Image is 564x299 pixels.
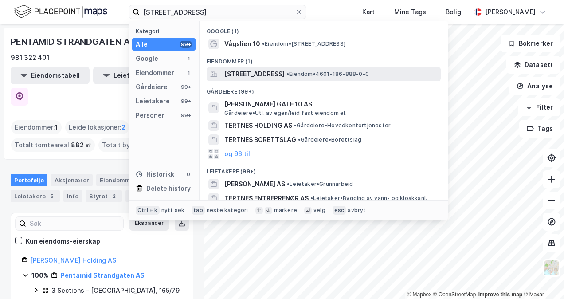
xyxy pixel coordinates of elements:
[26,217,123,230] input: Søk
[51,285,180,296] div: 3 Sections - [GEOGRAPHIC_DATA], 165/79
[86,190,122,202] div: Styret
[11,52,50,63] div: 981 322 401
[224,134,296,145] span: TERTNES BORETTSLAG
[207,207,248,214] div: neste kategori
[501,35,560,52] button: Bokmerker
[136,53,158,64] div: Google
[129,216,169,231] button: Ekspander
[287,181,290,187] span: •
[224,120,292,131] span: TERTNES HOLDING AS
[348,207,366,214] div: avbryt
[136,39,148,50] div: Alle
[161,207,185,214] div: nytt søk
[125,190,186,202] div: Transaksjoner
[518,98,560,116] button: Filter
[136,96,170,106] div: Leietakere
[433,291,476,298] a: OpenStreetMap
[519,120,560,138] button: Tags
[185,69,192,76] div: 1
[446,7,461,17] div: Bolig
[298,136,361,143] span: Gårdeiere • Borettslag
[180,41,192,48] div: 99+
[121,122,125,133] span: 2
[262,40,345,47] span: Eiendom • [STREET_ADDRESS]
[30,256,116,264] a: [PERSON_NAME] Holding AS
[310,195,313,201] span: •
[26,236,100,247] div: Kun eiendoms-eierskap
[11,67,90,84] button: Eiendomstabell
[224,179,285,189] span: [PERSON_NAME] AS
[506,56,560,74] button: Datasett
[294,122,391,129] span: Gårdeiere • Hovedkontortjenester
[136,110,164,121] div: Personer
[185,171,192,178] div: 0
[224,69,285,79] span: [STREET_ADDRESS]
[136,169,174,180] div: Historikk
[362,7,375,17] div: Kart
[313,207,325,214] div: velg
[294,122,297,129] span: •
[192,206,205,215] div: tab
[136,28,196,35] div: Kategori
[310,195,427,202] span: Leietaker • Bygging av vann- og kloakkanl.
[180,83,192,90] div: 99+
[298,136,301,143] span: •
[224,110,347,117] span: Gårdeiere • Utl. av egen/leid fast eiendom el.
[11,190,60,202] div: Leietakere
[333,206,346,215] div: esc
[520,256,564,299] div: Kontrollprogram for chat
[224,149,250,159] button: og 96 til
[520,256,564,299] iframe: Chat Widget
[146,183,191,194] div: Delete history
[98,138,184,152] div: Totalt byggareal :
[485,7,536,17] div: [PERSON_NAME]
[200,161,448,177] div: Leietakere (99+)
[407,291,431,298] a: Mapbox
[286,71,369,78] span: Eiendom • 4601-186-888-0-0
[51,174,93,186] div: Aksjonærer
[224,193,309,204] span: TERTNES ENTREPRENØR AS
[65,120,129,134] div: Leide lokasjoner :
[136,82,168,92] div: Gårdeiere
[200,81,448,97] div: Gårdeiere (99+)
[93,67,172,84] button: Leietakertabell
[478,291,522,298] a: Improve this map
[287,181,353,188] span: Leietaker • Grunnarbeid
[11,174,47,186] div: Portefølje
[200,51,448,67] div: Eiendommer (1)
[60,271,145,279] a: Pentamid Strandgaten AS
[136,206,160,215] div: Ctrl + k
[71,140,91,150] span: 882 ㎡
[31,270,48,281] div: 100%
[224,39,260,49] span: Vågslien 10
[274,207,297,214] div: markere
[509,77,560,95] button: Analyse
[224,99,437,110] span: [PERSON_NAME] GATE 10 AS
[11,120,62,134] div: Eiendommer :
[47,192,56,201] div: 5
[11,35,137,49] div: PENTAMID STRANDGATEN AS
[14,4,107,20] img: logo.f888ab2527a4732fd821a326f86c7f29.svg
[286,71,289,77] span: •
[110,192,118,201] div: 2
[96,174,151,186] div: Eiendommer
[180,112,192,119] div: 99+
[262,40,265,47] span: •
[394,7,426,17] div: Mine Tags
[180,98,192,105] div: 99+
[11,138,95,152] div: Totalt tomteareal :
[136,67,174,78] div: Eiendommer
[55,122,58,133] span: 1
[63,190,82,202] div: Info
[185,55,192,62] div: 1
[200,21,448,37] div: Google (1)
[140,5,295,19] input: Søk på adresse, matrikkel, gårdeiere, leietakere eller personer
